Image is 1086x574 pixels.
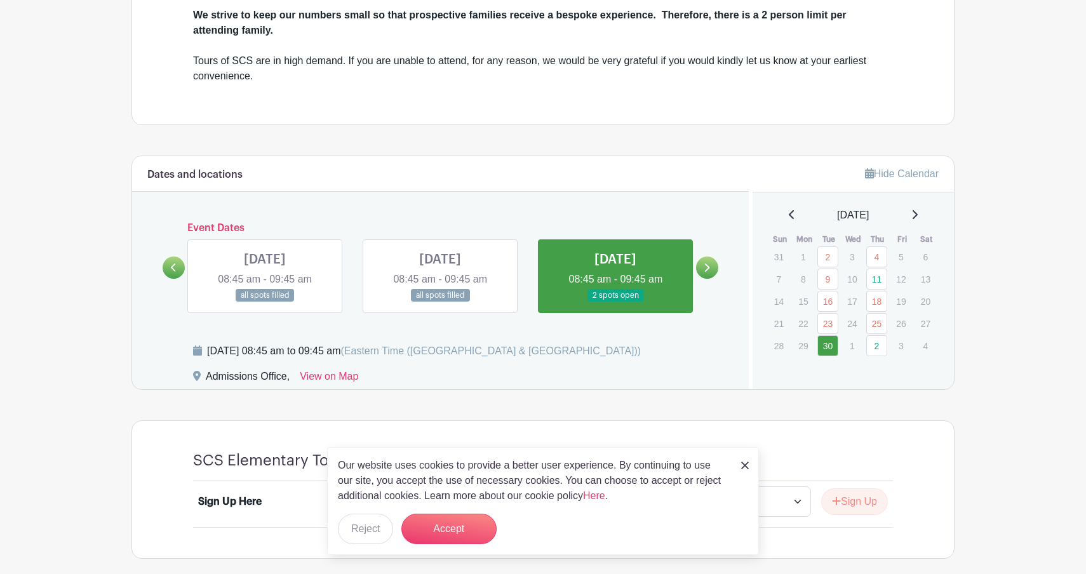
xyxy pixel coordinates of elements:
p: 5 [890,247,911,267]
p: 10 [841,269,862,289]
th: Wed [841,233,866,246]
a: 4 [866,246,887,267]
p: 26 [890,314,911,333]
button: Reject [338,514,393,544]
button: Sign Up [821,488,888,515]
h6: Event Dates [185,222,696,234]
a: 18 [866,291,887,312]
p: 13 [915,269,936,289]
th: Fri [890,233,915,246]
p: 21 [768,314,789,333]
p: 3 [890,336,911,356]
a: View on Map [300,369,358,389]
p: 19 [890,291,911,311]
th: Sun [768,233,793,246]
a: 16 [817,291,838,312]
a: 23 [817,313,838,334]
p: 6 [915,247,936,267]
a: 11 [866,269,887,290]
th: Tue [817,233,841,246]
a: Here [583,490,605,501]
a: 9 [817,269,838,290]
span: [DATE] [837,208,869,223]
p: 20 [915,291,936,311]
th: Thu [866,233,890,246]
p: 15 [793,291,814,311]
p: 3 [841,247,862,267]
button: Accept [401,514,497,544]
a: 2 [866,335,887,356]
p: 7 [768,269,789,289]
p: 8 [793,269,814,289]
div: Sign Up Here [198,494,262,509]
p: 27 [915,314,936,333]
th: Mon [792,233,817,246]
div: Admissions Office, [206,369,290,389]
img: close_button-5f87c8562297e5c2d7936805f587ecaba9071eb48480494691a3f1689db116b3.svg [741,462,749,469]
p: 14 [768,291,789,311]
p: 29 [793,336,814,356]
p: 28 [768,336,789,356]
p: 1 [841,336,862,356]
p: Our website uses cookies to provide a better user experience. By continuing to use our site, you ... [338,458,728,504]
p: 31 [768,247,789,267]
div: [DATE] 08:45 am to 09:45 am [207,344,641,359]
span: (Eastern Time ([GEOGRAPHIC_DATA] & [GEOGRAPHIC_DATA])) [340,345,641,356]
strong: We strive to keep our numbers small so that prospective families receive a bespoke experience. Th... [193,10,847,36]
p: 12 [890,269,911,289]
h4: SCS Elementary Tours - Please select 1 [193,451,467,470]
h6: Dates and locations [147,169,243,181]
a: 25 [866,313,887,334]
p: 1 [793,247,814,267]
a: Hide Calendar [865,168,939,179]
p: 24 [841,314,862,333]
p: 22 [793,314,814,333]
th: Sat [915,233,939,246]
a: 30 [817,335,838,356]
a: 2 [817,246,838,267]
p: 17 [841,291,862,311]
p: 4 [915,336,936,356]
